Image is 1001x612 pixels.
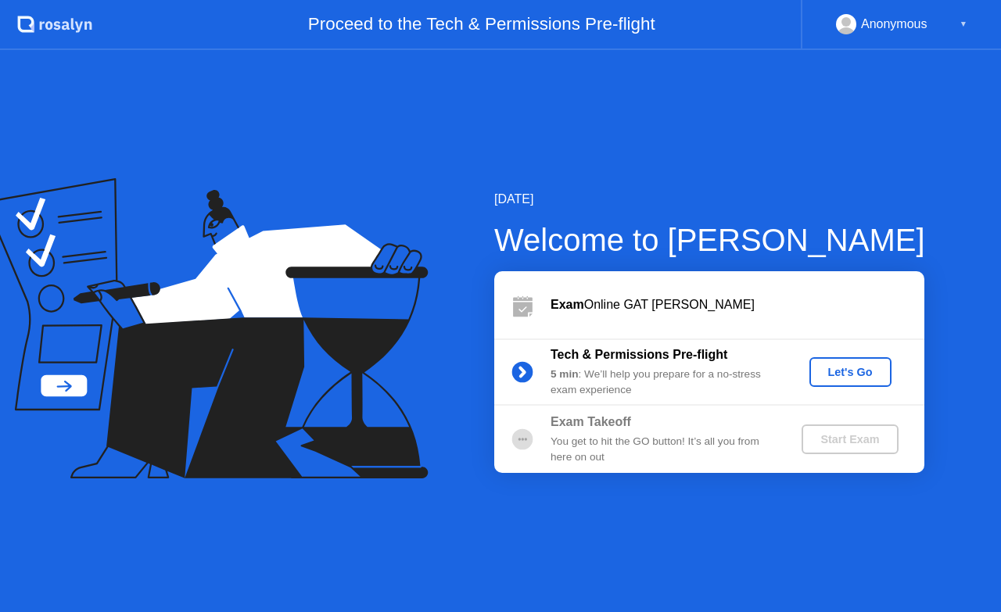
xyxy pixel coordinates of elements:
[960,14,967,34] div: ▼
[551,367,776,399] div: : We’ll help you prepare for a no-stress exam experience
[551,298,584,311] b: Exam
[551,368,579,380] b: 5 min
[808,433,892,446] div: Start Exam
[551,295,924,314] div: Online GAT [PERSON_NAME]
[861,14,927,34] div: Anonymous
[494,190,925,209] div: [DATE]
[816,366,885,378] div: Let's Go
[551,434,776,466] div: You get to hit the GO button! It’s all you from here on out
[494,217,925,263] div: Welcome to [PERSON_NAME]
[551,415,631,428] b: Exam Takeoff
[802,424,898,454] button: Start Exam
[809,357,892,387] button: Let's Go
[551,348,727,361] b: Tech & Permissions Pre-flight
